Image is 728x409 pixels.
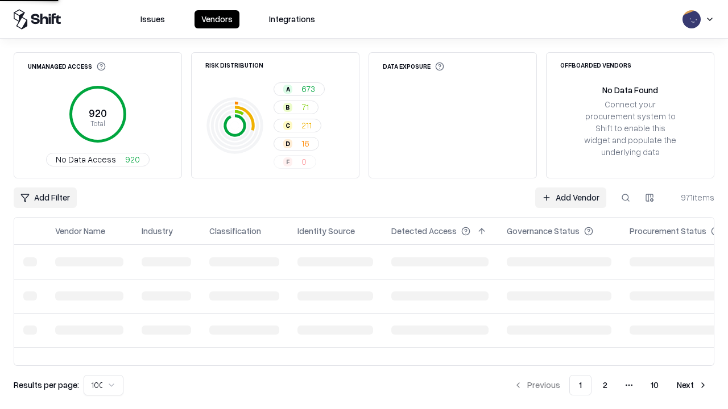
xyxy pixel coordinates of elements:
p: Results per page: [14,379,79,391]
div: Risk Distribution [205,62,263,68]
span: 920 [125,153,140,165]
span: 211 [301,119,312,131]
div: 971 items [669,191,714,203]
div: Industry [142,225,173,237]
button: Issues [134,10,172,28]
button: 1 [569,375,591,395]
button: A673 [274,82,325,96]
button: C211 [274,119,321,132]
div: B [283,103,292,112]
button: Next [670,375,714,395]
div: D [283,139,292,148]
button: D16 [274,137,319,151]
span: 16 [301,137,309,149]
div: C [283,121,292,130]
button: Vendors [195,10,239,28]
tspan: Total [90,119,105,128]
button: 10 [642,375,668,395]
span: No Data Access [56,153,116,165]
span: 673 [301,83,315,95]
div: Offboarded Vendors [560,62,631,68]
div: Governance Status [507,225,580,237]
tspan: 920 [89,107,107,119]
button: B71 [274,101,318,114]
div: A [283,85,292,94]
div: Detected Access [391,225,457,237]
div: Connect your procurement system to Shift to enable this widget and populate the underlying data [583,98,677,158]
a: Add Vendor [535,187,606,208]
div: Classification [209,225,261,237]
button: 2 [594,375,617,395]
div: Identity Source [297,225,355,237]
div: Data Exposure [383,62,444,71]
div: Vendor Name [55,225,105,237]
nav: pagination [507,375,714,395]
div: Unmanaged Access [28,62,106,71]
div: Procurement Status [630,225,706,237]
button: Add Filter [14,187,77,208]
button: No Data Access920 [46,153,150,166]
button: Integrations [262,10,322,28]
div: No Data Found [602,84,658,96]
span: 71 [301,101,309,113]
